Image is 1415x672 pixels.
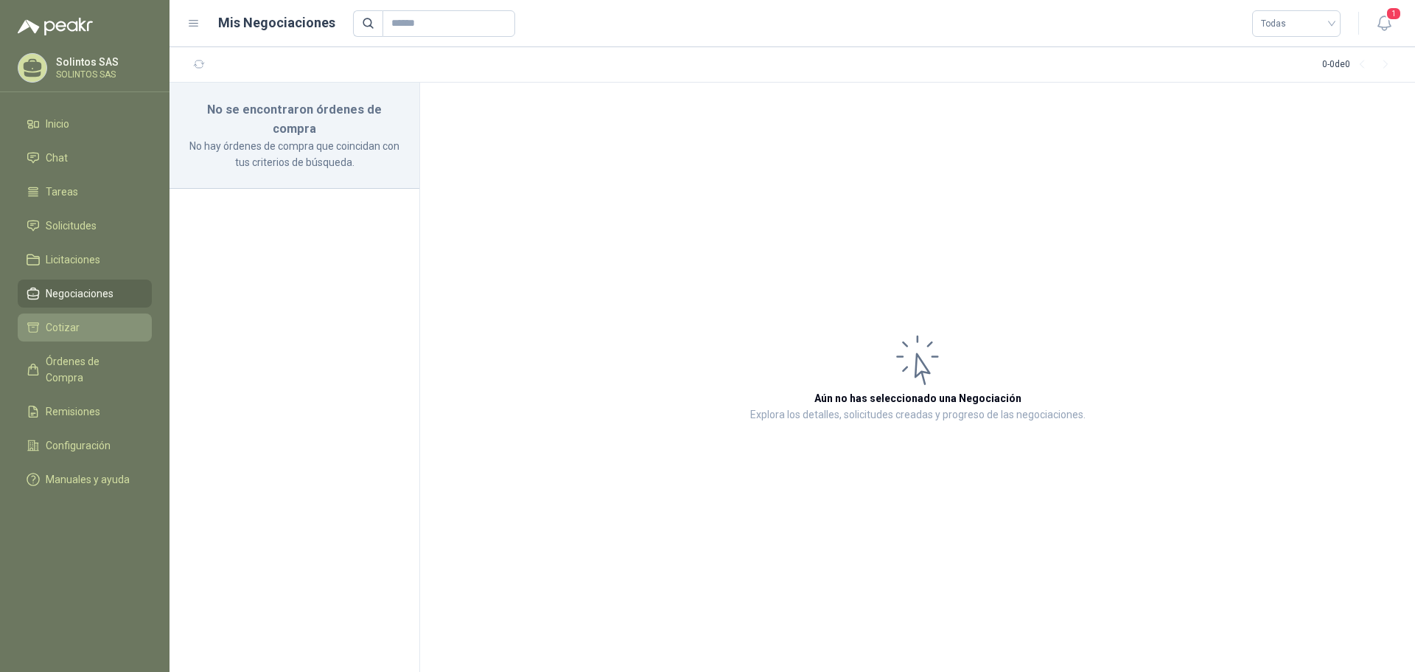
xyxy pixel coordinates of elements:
[46,285,113,302] span: Negociaciones
[18,110,152,138] a: Inicio
[18,212,152,240] a: Solicitudes
[18,314,152,342] a: Cotizar
[46,403,100,420] span: Remisiones
[18,465,152,493] a: Manuales y ayuda
[187,138,402,170] p: No hay órdenes de compra que coincidan con tus criterios de búsqueda.
[46,218,97,234] span: Solicitudes
[56,70,148,79] p: SOLINTOS SAS
[46,353,138,386] span: Órdenes de Compra
[218,13,335,33] h1: Mis Negociaciones
[46,116,69,132] span: Inicio
[46,471,130,488] span: Manuales y ayuda
[46,319,80,336] span: Cotizar
[18,347,152,392] a: Órdenes de Compra
[18,18,93,35] img: Logo peakr
[18,246,152,274] a: Licitaciones
[46,184,78,200] span: Tareas
[750,406,1086,424] p: Explora los detalles, solicitudes creadas y progreso de las negociaciones.
[18,280,152,308] a: Negociaciones
[18,178,152,206] a: Tareas
[814,390,1021,406] h3: Aún no has seleccionado una Negociación
[46,252,100,268] span: Licitaciones
[18,398,152,426] a: Remisiones
[1261,13,1332,35] span: Todas
[56,57,148,67] p: Solintos SAS
[1386,7,1402,21] span: 1
[187,100,402,138] h3: No se encontraron órdenes de compra
[1371,10,1397,37] button: 1
[18,432,152,460] a: Configuración
[18,144,152,172] a: Chat
[46,437,111,454] span: Configuración
[1322,53,1397,77] div: 0 - 0 de 0
[46,150,68,166] span: Chat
